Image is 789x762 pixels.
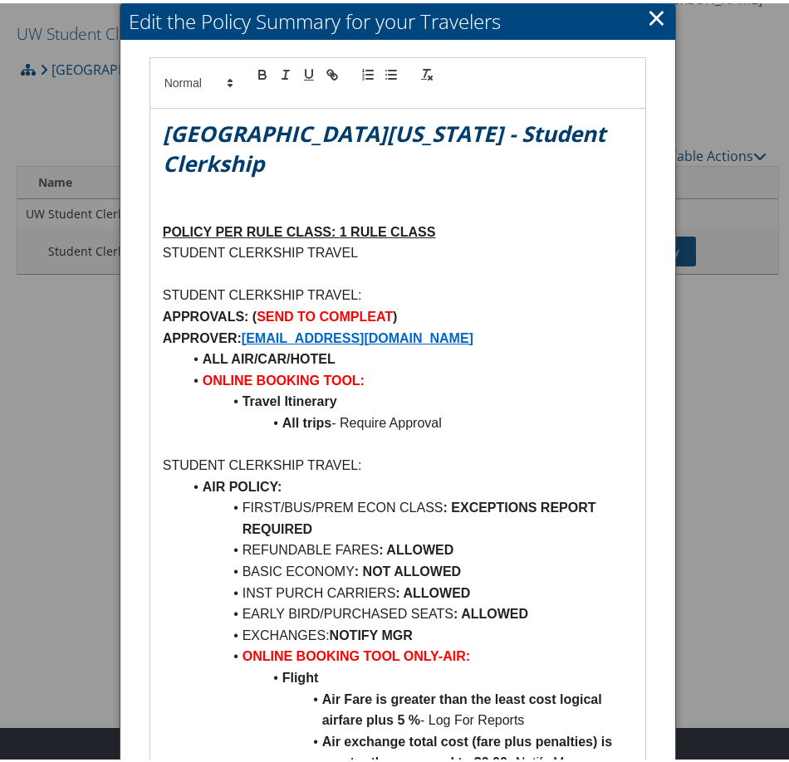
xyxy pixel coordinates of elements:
[183,686,634,728] li: - Log For Reports
[163,115,611,175] em: [GEOGRAPHIC_DATA][US_STATE] - Student Clerkship
[257,306,393,320] strong: SEND TO COMPLEAT
[243,391,337,405] strong: Travel Itinerary
[393,306,397,320] strong: )
[203,349,336,363] strong: ALL AIR/CAR/HOTEL
[163,281,634,303] p: STUDENT CLERKSHIP TRAVEL:
[282,667,319,681] strong: Flight
[355,561,461,575] strong: : NOT ALLOWED
[183,622,634,643] li: EXCHANGES:
[163,239,634,261] p: STUDENT CLERKSHIP TRAVEL
[183,558,634,579] li: BASIC ECONOMY
[203,476,282,491] strong: AIR POLICY:
[183,494,634,536] li: FIRST/BUS/PREM ECON CLASS
[243,646,470,660] strong: ONLINE BOOKING TOOL ONLY-AIR:
[243,497,600,533] strong: : EXCEPTIONS REPORT REQUIRED
[379,540,453,554] strong: : ALLOWED
[163,222,436,236] u: POLICY PER RULE CLASS: 1 RULE CLASS
[163,306,257,320] strong: APPROVALS: (
[163,452,634,473] p: STUDENT CLERKSHIP TRAVEL:
[330,625,413,639] strong: NOTIFY MGR
[282,413,332,427] strong: All trips
[242,328,473,342] a: [EMAIL_ADDRESS][DOMAIN_NAME]
[395,583,470,597] strong: : ALLOWED
[183,579,634,601] li: INST PURCH CARRIERS
[322,689,605,725] strong: Air Fare is greater than the least cost logical airfare plus 5 %
[183,600,634,622] li: EARLY BIRD/PURCHASED SEATS
[183,536,634,558] li: REFUNDABLE FARES
[183,409,634,431] li: - Require Approval
[453,603,528,618] strong: : ALLOWED
[203,370,365,384] strong: ONLINE BOOKING TOOL:
[163,328,242,342] strong: APPROVER:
